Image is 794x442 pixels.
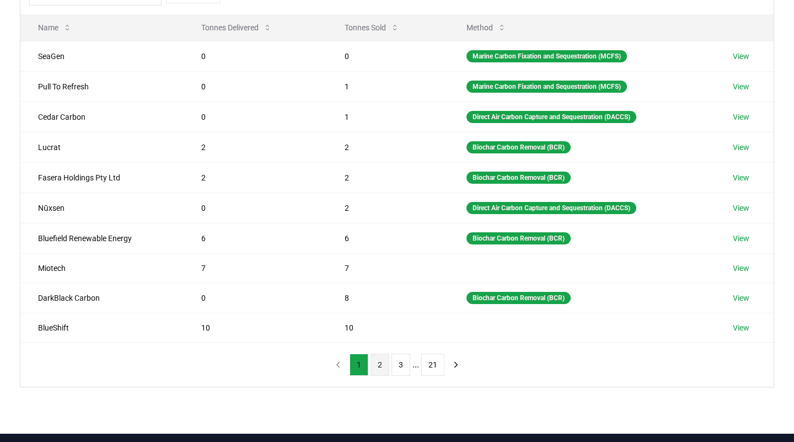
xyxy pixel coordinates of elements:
td: 0 [184,71,327,102]
a: View [733,51,749,62]
div: Direct Air Carbon Capture and Sequestration (DACCS) [466,111,636,123]
td: BlueShift [20,313,184,342]
div: Biochar Carbon Removal (BCR) [466,232,571,244]
td: 1 [327,71,449,102]
td: 7 [184,253,327,283]
button: 1 [350,354,368,376]
div: Marine Carbon Fixation and Sequestration (MCFS) [466,50,627,62]
td: Bluefield Renewable Energy [20,223,184,253]
td: 10 [327,313,449,342]
button: Method [458,17,515,39]
td: 0 [184,41,327,71]
td: 6 [327,223,449,253]
a: View [733,292,749,303]
td: Pull To Refresh [20,71,184,102]
td: 8 [327,283,449,313]
td: 0 [184,102,327,132]
td: Cedar Carbon [20,102,184,132]
td: 2 [327,162,449,193]
a: View [733,142,749,153]
td: 6 [184,223,327,253]
a: View [733,203,749,214]
td: Lucrat [20,132,184,162]
a: View [733,111,749,123]
button: next page [447,354,465,376]
td: 2 [327,193,449,223]
div: Biochar Carbon Removal (BCR) [466,141,571,153]
a: View [733,172,749,183]
li: ... [412,358,419,371]
td: 1 [327,102,449,132]
td: Nūxsen [20,193,184,223]
td: 0 [184,283,327,313]
button: Tonnes Sold [336,17,408,39]
div: Biochar Carbon Removal (BCR) [466,172,571,184]
a: View [733,233,749,244]
td: DarkBlack Carbon [20,283,184,313]
a: View [733,81,749,92]
div: Biochar Carbon Removal (BCR) [466,292,571,304]
td: Miotech [20,253,184,283]
button: Name [29,17,81,39]
td: 2 [327,132,449,162]
div: Direct Air Carbon Capture and Sequestration (DACCS) [466,202,636,214]
td: 2 [184,132,327,162]
td: 0 [327,41,449,71]
button: 3 [391,354,410,376]
a: View [733,322,749,333]
td: 10 [184,313,327,342]
button: 2 [371,354,389,376]
td: Fasera Holdings Pty Ltd [20,162,184,193]
td: 0 [184,193,327,223]
td: 7 [327,253,449,283]
a: View [733,263,749,274]
button: 21 [421,354,444,376]
td: SeaGen [20,41,184,71]
div: Marine Carbon Fixation and Sequestration (MCFS) [466,81,627,93]
td: 2 [184,162,327,193]
button: Tonnes Delivered [192,17,281,39]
